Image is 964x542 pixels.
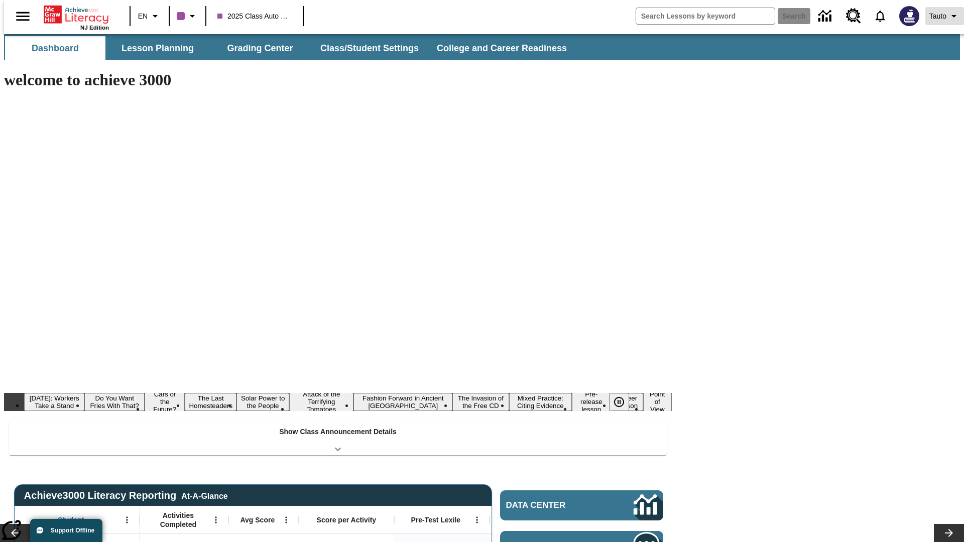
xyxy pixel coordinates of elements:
a: Data Center [500,490,663,520]
button: College and Career Readiness [429,36,575,60]
button: Class color is purple. Change class color [173,7,202,25]
input: search field [636,8,775,24]
span: Data Center [506,500,600,510]
button: Pause [609,393,629,411]
a: Home [44,5,109,25]
button: Slide 12 Point of View [643,389,672,415]
h1: welcome to achieve 3000 [4,71,672,89]
span: NJ Edition [80,25,109,31]
button: Grading Center [210,36,310,60]
span: Student [58,515,84,524]
button: Open Menu [208,512,223,527]
span: Support Offline [51,527,94,534]
button: Slide 9 Mixed Practice: Citing Evidence [509,393,572,411]
button: Open Menu [279,512,294,527]
button: Slide 4 The Last Homesteaders [185,393,236,411]
a: Data Center [812,3,840,30]
img: Avatar [899,6,919,26]
body: Maximum 600 characters Press Escape to exit toolbar Press Alt + F10 to reach toolbar [4,8,147,17]
span: Activities Completed [145,511,211,529]
a: Resource Center, Will open in new tab [840,3,867,30]
button: Slide 3 Cars of the Future? [145,389,185,415]
button: Slide 7 Fashion Forward in Ancient Rome [353,393,452,411]
button: Profile/Settings [925,7,964,25]
button: Slide 10 Pre-release lesson [572,389,611,415]
button: Lesson carousel, Next [934,524,964,542]
button: Slide 6 Attack of the Terrifying Tomatoes [289,389,353,415]
div: Pause [609,393,639,411]
a: Notifications [867,3,893,29]
button: Language: EN, Select a language [134,7,166,25]
button: Select a new avatar [893,3,925,29]
button: Open Menu [469,512,485,527]
span: Achieve3000 Literacy Reporting [24,490,228,501]
span: EN [138,11,148,22]
button: Lesson Planning [107,36,208,60]
button: Open Menu [119,512,135,527]
button: Slide 1 Labor Day: Workers Take a Stand [24,393,84,411]
span: 2025 Class Auto Grade 13 [217,11,292,22]
button: Class/Student Settings [312,36,427,60]
span: Pre-Test Lexile [411,515,461,524]
p: Show Class Announcement Details [279,427,397,437]
div: SubNavbar [4,34,960,60]
button: Slide 8 The Invasion of the Free CD [452,393,509,411]
button: Slide 2 Do You Want Fries With That? [84,393,145,411]
button: Slide 5 Solar Power to the People [236,393,289,411]
span: Tauto [929,11,946,22]
span: Avg Score [240,515,275,524]
button: Dashboard [5,36,105,60]
div: Home [44,4,109,31]
div: SubNavbar [4,36,576,60]
button: Support Offline [30,519,102,542]
button: Open side menu [8,2,38,31]
div: Show Class Announcement Details [9,421,667,455]
span: Score per Activity [317,515,377,524]
div: At-A-Glance [181,490,227,501]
